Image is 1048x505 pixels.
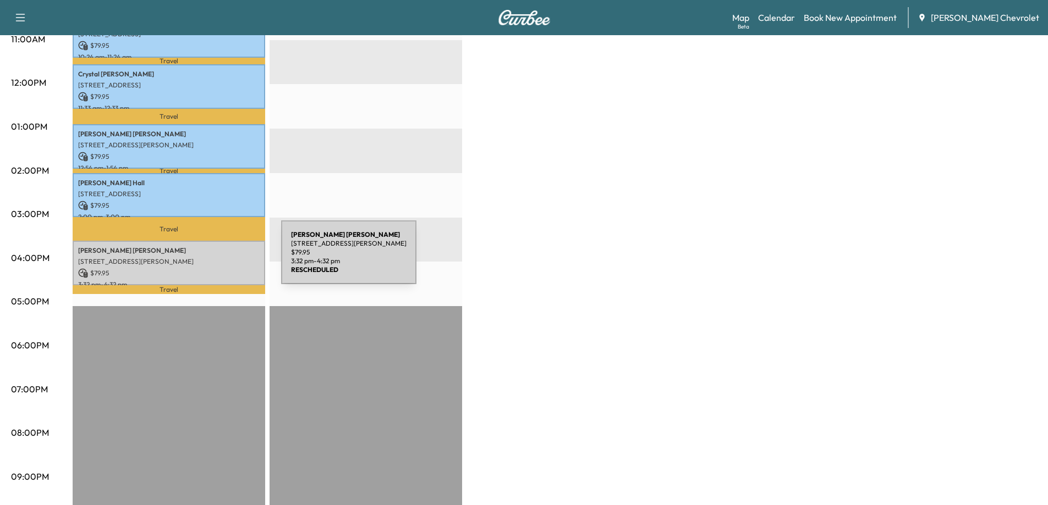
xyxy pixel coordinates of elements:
[11,338,49,352] p: 06:00PM
[78,246,260,255] p: [PERSON_NAME] [PERSON_NAME]
[732,11,749,24] a: MapBeta
[78,213,260,221] p: 2:00 pm - 3:00 pm
[78,280,260,289] p: 3:32 pm - 4:32 pm
[73,285,265,294] p: Travel
[11,251,50,264] p: 04:00PM
[78,164,260,173] p: 12:54 pm - 1:54 pm
[78,70,260,79] p: Crystal [PERSON_NAME]
[78,201,260,210] p: $ 79.95
[11,426,49,439] p: 08:00PM
[78,179,260,187] p: [PERSON_NAME] Hall
[11,207,49,220] p: 03:00PM
[11,295,49,308] p: 05:00PM
[758,11,795,24] a: Calendar
[78,92,260,102] p: $ 79.95
[78,130,260,138] p: [PERSON_NAME] [PERSON_NAME]
[73,169,265,173] p: Travel
[78,41,260,51] p: $ 79.95
[804,11,897,24] a: Book New Appointment
[498,10,551,25] img: Curbee Logo
[738,23,749,31] div: Beta
[78,190,260,198] p: [STREET_ADDRESS]
[78,53,260,62] p: 10:24 am - 11:24 am
[11,120,47,133] p: 01:00PM
[78,268,260,278] p: $ 79.95
[78,152,260,162] p: $ 79.95
[78,104,260,113] p: 11:33 am - 12:33 pm
[931,11,1039,24] span: [PERSON_NAME] Chevrolet
[11,164,49,177] p: 02:00PM
[73,58,265,64] p: Travel
[78,141,260,149] p: [STREET_ADDRESS][PERSON_NAME]
[78,257,260,266] p: [STREET_ADDRESS][PERSON_NAME]
[73,109,265,124] p: Travel
[11,382,48,396] p: 07:00PM
[73,217,265,241] p: Travel
[11,76,46,89] p: 12:00PM
[11,32,45,46] p: 11:00AM
[11,470,49,483] p: 09:00PM
[78,81,260,90] p: [STREET_ADDRESS]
